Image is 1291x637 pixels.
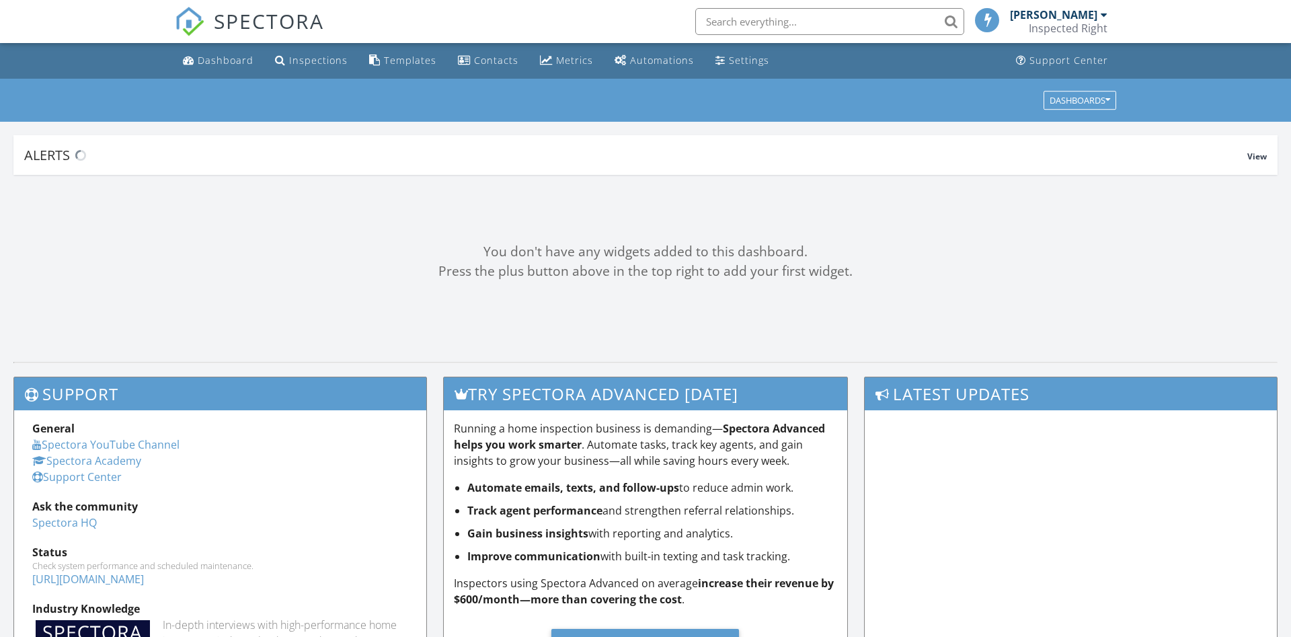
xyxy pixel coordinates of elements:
[32,572,144,587] a: [URL][DOMAIN_NAME]
[1050,96,1110,105] div: Dashboards
[467,525,838,541] li: with reporting and analytics.
[175,18,324,46] a: SPECTORA
[175,7,204,36] img: The Best Home Inspection Software - Spectora
[32,453,141,468] a: Spectora Academy
[865,377,1277,410] h3: Latest Updates
[270,48,353,73] a: Inspections
[454,575,838,607] p: Inspectors using Spectora Advanced on average .
[289,54,348,67] div: Inspections
[454,420,838,469] p: Running a home inspection business is demanding— . Automate tasks, track key agents, and gain ins...
[467,480,679,495] strong: Automate emails, texts, and follow-ups
[535,48,598,73] a: Metrics
[178,48,259,73] a: Dashboard
[729,54,769,67] div: Settings
[467,503,602,518] strong: Track agent performance
[467,480,838,496] li: to reduce admin work.
[467,548,838,564] li: with built-in texting and task tracking.
[32,544,408,560] div: Status
[13,242,1278,262] div: You don't have any widgets added to this dashboard.
[32,515,97,530] a: Spectora HQ
[214,7,324,35] span: SPECTORA
[467,549,600,564] strong: Improve communication
[556,54,593,67] div: Metrics
[1011,48,1113,73] a: Support Center
[32,470,122,484] a: Support Center
[14,377,426,410] h3: Support
[695,8,964,35] input: Search everything...
[474,54,518,67] div: Contacts
[1247,151,1267,162] span: View
[32,498,408,515] div: Ask the community
[24,146,1247,164] div: Alerts
[13,262,1278,281] div: Press the plus button above in the top right to add your first widget.
[454,421,825,452] strong: Spectora Advanced helps you work smarter
[444,377,848,410] h3: Try spectora advanced [DATE]
[710,48,775,73] a: Settings
[198,54,253,67] div: Dashboard
[364,48,442,73] a: Templates
[454,576,834,607] strong: increase their revenue by $600/month—more than covering the cost
[467,526,588,541] strong: Gain business insights
[32,560,408,571] div: Check system performance and scheduled maintenance.
[453,48,524,73] a: Contacts
[32,437,180,452] a: Spectora YouTube Channel
[467,502,838,519] li: and strengthen referral relationships.
[32,421,75,436] strong: General
[1044,91,1116,110] button: Dashboards
[1010,8,1097,22] div: [PERSON_NAME]
[384,54,436,67] div: Templates
[1029,22,1107,35] div: Inspected Right
[630,54,694,67] div: Automations
[32,601,408,617] div: Industry Knowledge
[1029,54,1108,67] div: Support Center
[609,48,699,73] a: Automations (Basic)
